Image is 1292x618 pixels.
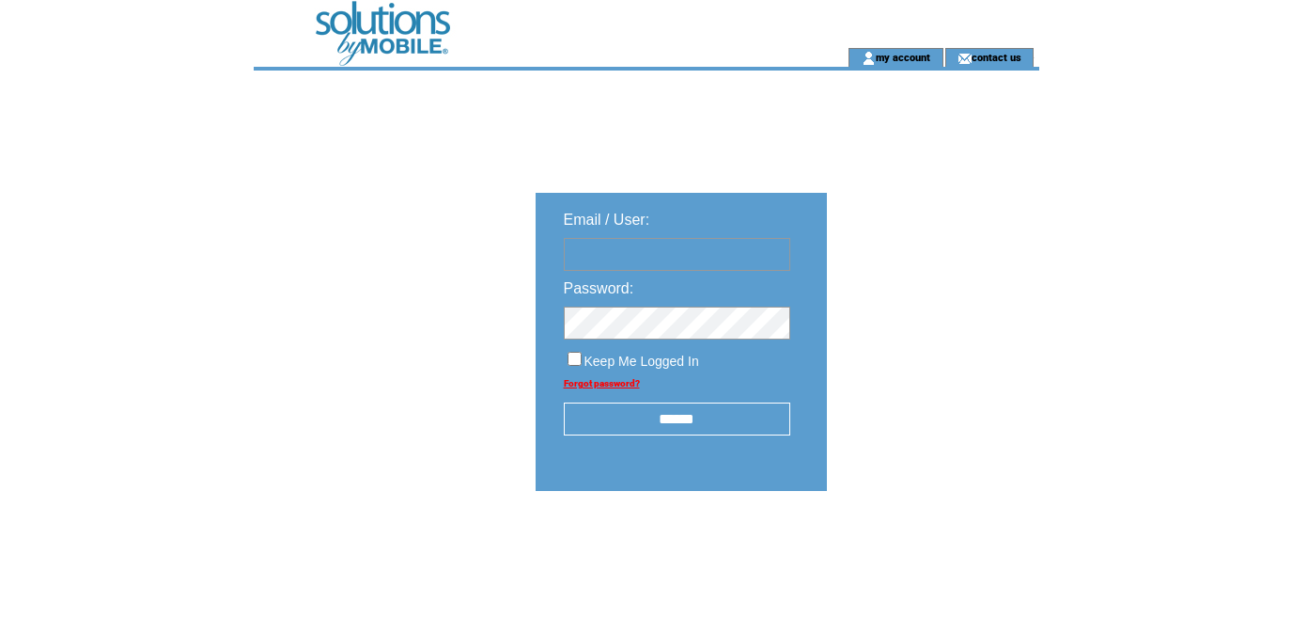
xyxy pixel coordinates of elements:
img: transparent.png [881,538,975,562]
span: Keep Me Logged In [584,354,699,369]
a: Forgot password? [564,378,640,388]
a: my account [876,51,930,63]
span: Email / User: [564,212,650,228]
img: account_icon.gif [862,51,876,66]
img: contact_us_icon.gif [957,51,972,66]
a: contact us [972,51,1021,63]
span: Password: [564,280,634,296]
